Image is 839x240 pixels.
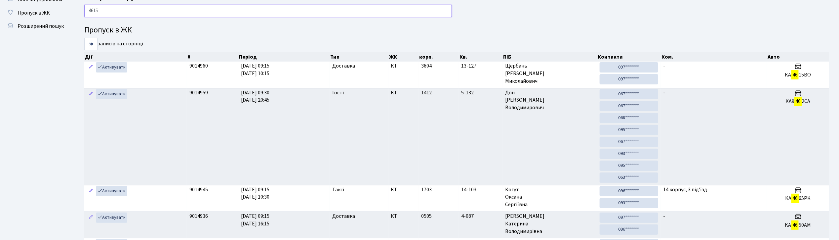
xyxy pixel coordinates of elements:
a: Активувати [96,62,127,72]
h5: КА 15ВО [770,72,826,78]
span: 9014959 [189,89,208,96]
mark: 46 [791,194,799,203]
th: Тип [330,52,388,62]
span: [DATE] 09:30 [DATE] 20:45 [241,89,269,104]
span: [DATE] 09:15 [DATE] 16:15 [241,213,269,227]
span: Розширений пошук [18,23,64,30]
span: 13-127 [461,62,500,70]
span: 1703 [421,186,432,193]
th: Авто [767,52,829,62]
th: Дії [84,52,187,62]
h5: KA 65PK [770,195,826,202]
span: 0505 [421,213,432,220]
a: Редагувати [87,213,95,223]
span: КТ [391,213,416,220]
span: - [663,213,665,220]
input: Пошук [84,5,452,17]
th: Період [238,52,330,62]
th: Кв. [459,52,503,62]
span: 5-132 [461,89,500,97]
th: # [187,52,238,62]
span: 9014936 [189,213,208,220]
label: записів на сторінці [84,38,143,50]
h4: Пропуск в ЖК [84,25,829,35]
span: Гості [332,89,344,97]
a: Розширений пошук [3,20,69,33]
a: Редагувати [87,62,95,72]
span: - [663,62,665,70]
a: Редагувати [87,89,95,99]
span: 9014945 [189,186,208,193]
th: корп. [419,52,459,62]
span: Доставка [332,62,355,70]
span: 3604 [421,62,432,70]
span: Щербань [PERSON_NAME] Миколайович [505,62,594,85]
span: КТ [391,89,416,97]
th: ЖК [388,52,419,62]
a: Активувати [96,186,127,196]
select: записів на сторінці [84,38,98,50]
span: Дон [PERSON_NAME] Володимирович [505,89,594,112]
th: Ком. [661,52,767,62]
span: 4-087 [461,213,500,220]
span: 1412 [421,89,432,96]
span: КТ [391,62,416,70]
span: Пропуск в ЖК [18,9,50,17]
a: Редагувати [87,186,95,196]
span: 9014960 [189,62,208,70]
h5: КА9 2СА [770,98,826,105]
mark: 46 [794,97,802,106]
h5: KA 50AM [770,222,826,228]
span: 14 корпус, 3 під'їзд [663,186,707,193]
mark: 46 [791,70,799,79]
mark: 46 [791,220,799,230]
span: [DATE] 09:15 [DATE] 10:15 [241,62,269,77]
span: Когут Оксана Сергіївна [505,186,594,209]
a: Активувати [96,213,127,223]
span: 14-103 [461,186,500,194]
span: [PERSON_NAME] Катерина Володимирівна [505,213,594,235]
span: Таксі [332,186,344,194]
span: Доставка [332,213,355,220]
span: - [663,89,665,96]
a: Активувати [96,89,127,99]
th: ПІБ [503,52,597,62]
span: [DATE] 09:15 [DATE] 10:30 [241,186,269,201]
a: Пропуск в ЖК [3,6,69,20]
span: КТ [391,186,416,194]
th: Контакти [597,52,661,62]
